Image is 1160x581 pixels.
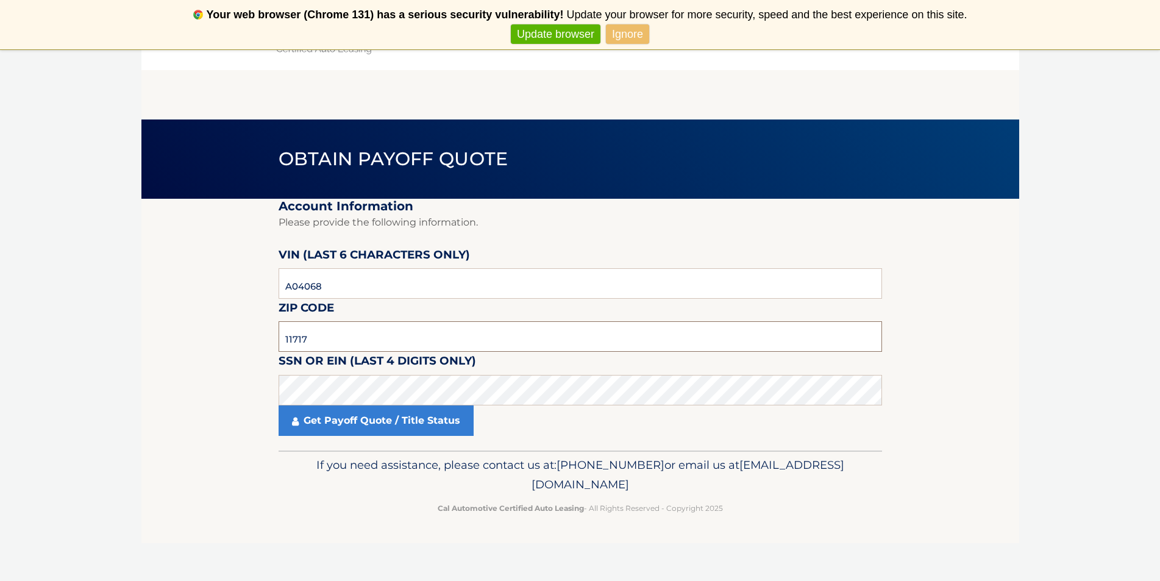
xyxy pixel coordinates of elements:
[279,246,470,268] label: VIN (last 6 characters only)
[286,502,874,515] p: - All Rights Reserved - Copyright 2025
[286,455,874,494] p: If you need assistance, please contact us at: or email us at
[438,504,584,513] strong: Cal Automotive Certified Auto Leasing
[511,24,600,45] a: Update browser
[207,9,564,21] b: Your web browser (Chrome 131) has a serious security vulnerability!
[279,148,508,170] span: Obtain Payoff Quote
[279,214,882,231] p: Please provide the following information.
[279,299,334,321] label: Zip Code
[606,24,649,45] a: Ignore
[557,458,664,472] span: [PHONE_NUMBER]
[279,405,474,436] a: Get Payoff Quote / Title Status
[279,352,476,374] label: SSN or EIN (last 4 digits only)
[566,9,967,21] span: Update your browser for more security, speed and the best experience on this site.
[279,199,882,214] h2: Account Information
